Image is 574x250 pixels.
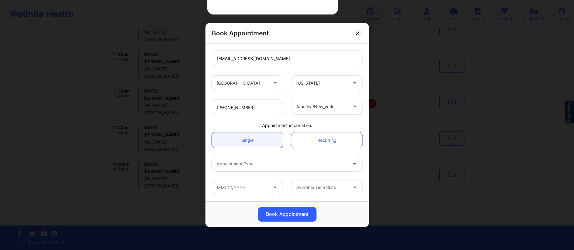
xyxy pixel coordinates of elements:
[258,207,317,222] button: Book Appointment
[212,180,283,195] input: MM/DD/YYYY
[296,76,347,91] div: [US_STATE]
[212,132,283,148] a: Single
[291,132,362,148] a: Recurring
[296,99,347,114] div: america/new_york
[217,76,268,91] div: [GEOGRAPHIC_DATA]
[208,122,367,128] div: Appointment information:
[212,29,269,37] h2: Book Appointment
[212,99,283,116] input: Patient's Phone Number
[212,50,362,67] input: Patient's Email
